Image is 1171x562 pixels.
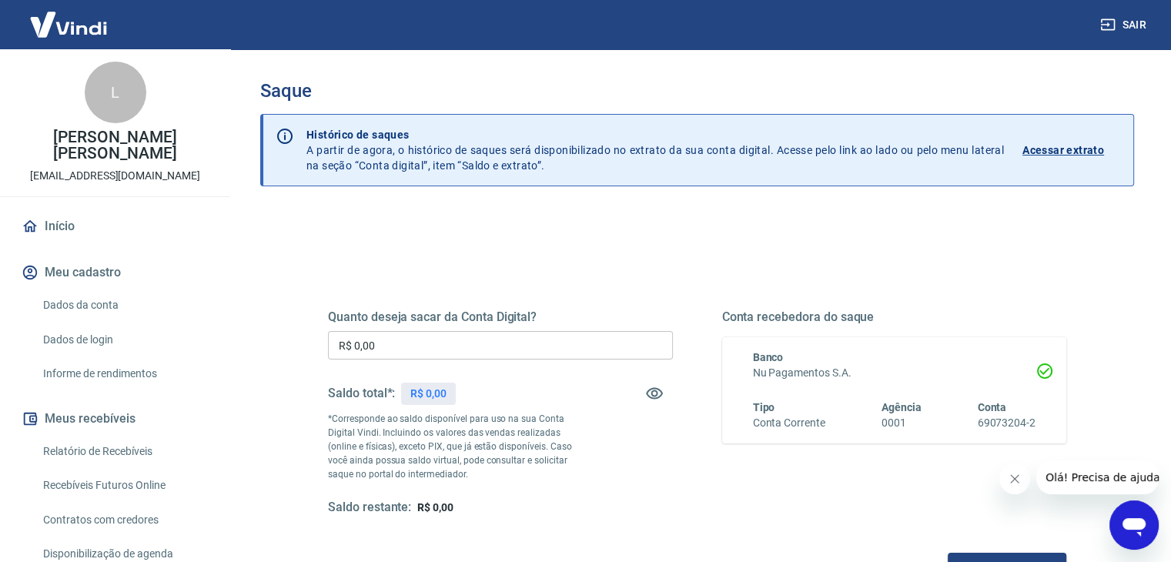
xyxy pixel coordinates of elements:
h6: Conta Corrente [753,415,825,431]
img: Vindi [18,1,119,48]
h3: Saque [260,80,1134,102]
h6: Nu Pagamentos S.A. [753,365,1036,381]
iframe: Mensagem da empresa [1036,460,1159,494]
button: Sair [1097,11,1153,39]
p: *Corresponde ao saldo disponível para uso na sua Conta Digital Vindi. Incluindo os valores das ve... [328,412,587,481]
p: R$ 0,00 [410,386,447,402]
iframe: Fechar mensagem [999,463,1030,494]
span: Olá! Precisa de ajuda? [9,11,129,23]
h6: 69073204-2 [977,415,1035,431]
a: Dados da conta [37,289,212,321]
h5: Saldo total*: [328,386,395,401]
button: Meus recebíveis [18,402,212,436]
p: Histórico de saques [306,127,1004,142]
span: R$ 0,00 [417,501,453,513]
p: A partir de agora, o histórico de saques será disponibilizado no extrato da sua conta digital. Ac... [306,127,1004,173]
span: Agência [882,401,922,413]
h5: Quanto deseja sacar da Conta Digital? [328,309,673,325]
span: Banco [753,351,784,363]
h5: Conta recebedora do saque [722,309,1067,325]
p: Acessar extrato [1022,142,1104,158]
a: Relatório de Recebíveis [37,436,212,467]
a: Início [18,209,212,243]
p: [PERSON_NAME] [PERSON_NAME] [12,129,218,162]
h6: 0001 [882,415,922,431]
a: Contratos com credores [37,504,212,536]
a: Informe de rendimentos [37,358,212,390]
a: Dados de login [37,324,212,356]
iframe: Botão para abrir a janela de mensagens [1109,500,1159,550]
a: Recebíveis Futuros Online [37,470,212,501]
h5: Saldo restante: [328,500,411,516]
span: Tipo [753,401,775,413]
div: L [85,62,146,123]
button: Meu cadastro [18,256,212,289]
span: Conta [977,401,1006,413]
p: [EMAIL_ADDRESS][DOMAIN_NAME] [30,168,200,184]
a: Acessar extrato [1022,127,1121,173]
